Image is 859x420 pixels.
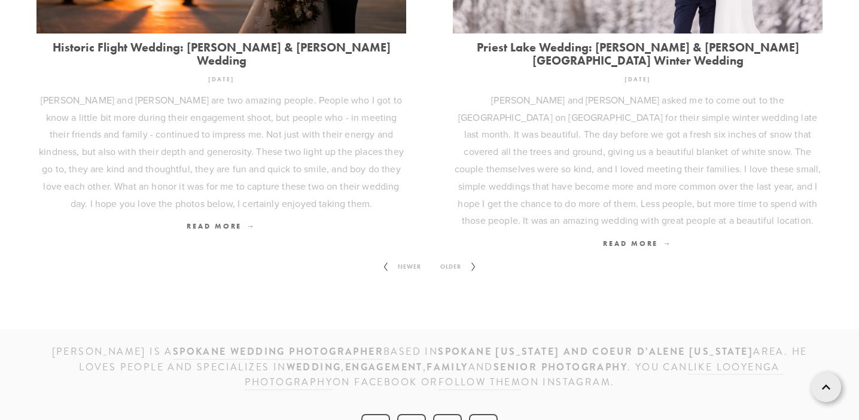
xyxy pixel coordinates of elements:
[187,221,255,230] span: Read More
[245,360,784,390] a: like Looyenga Photography
[494,360,628,374] strong: senior photography
[431,252,486,281] a: Older
[373,252,431,281] a: Newer
[173,345,383,358] strong: Spokane wedding photographer
[345,360,423,374] strong: engagement
[208,71,234,87] time: [DATE]
[453,41,823,67] a: Priest Lake Wedding: [PERSON_NAME] & [PERSON_NAME][GEOGRAPHIC_DATA] Winter Wedding
[603,239,672,248] span: Read More
[287,360,342,374] strong: wedding
[36,92,406,212] p: [PERSON_NAME] and [PERSON_NAME] are two amazing people. People who I got to know a little bit mor...
[453,235,823,252] a: Read More
[427,360,468,374] strong: family
[36,41,406,67] a: Historic Flight Wedding: [PERSON_NAME] & [PERSON_NAME] Wedding
[453,92,823,229] p: [PERSON_NAME] and [PERSON_NAME] asked me to come out to the [GEOGRAPHIC_DATA] on [GEOGRAPHIC_DATA...
[36,344,823,390] h3: [PERSON_NAME] is a based IN area. He loves people and specializes in , , and . You can on Faceboo...
[173,345,383,360] a: Spokane wedding photographer
[625,71,651,87] time: [DATE]
[36,218,406,235] a: Read More
[393,259,426,275] span: Newer
[438,375,521,390] a: follow them
[438,345,753,358] strong: SPOKANE [US_STATE] and Coeur d’Alene [US_STATE]
[435,259,466,275] span: Older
